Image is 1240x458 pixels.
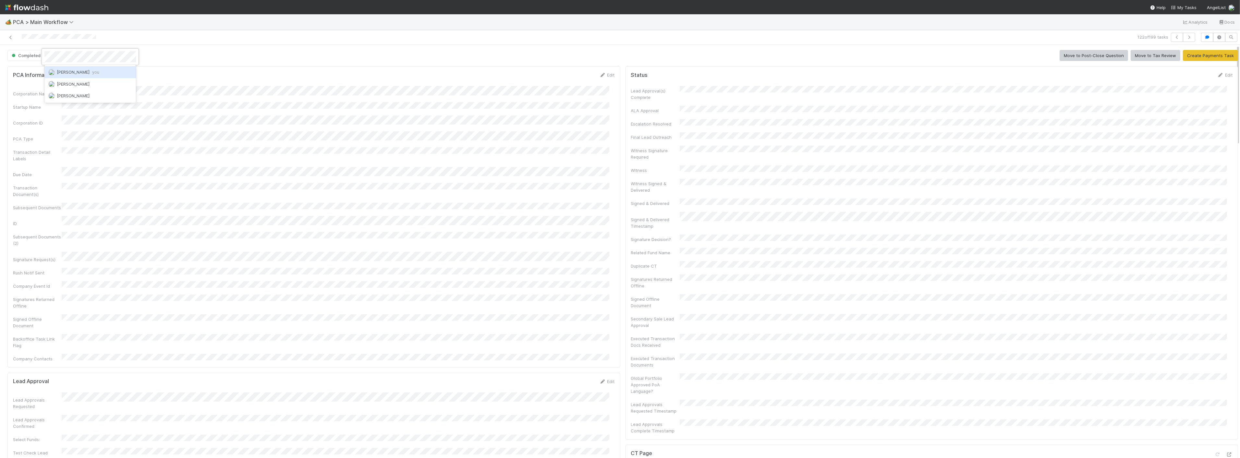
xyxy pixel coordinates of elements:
[57,93,90,98] span: [PERSON_NAME]
[48,92,55,99] img: avatar_dd78c015-5c19-403d-b5d7-976f9c2ba6b3.png
[48,69,55,76] img: avatar_8d06466b-a936-4205-8f52-b0cc03e2a179.png
[92,69,99,75] span: you
[48,81,55,87] img: avatar_60d9c2d4-5636-42bf-bfcd-7078767691ab.png
[57,81,90,87] span: [PERSON_NAME]
[57,69,99,75] span: [PERSON_NAME]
